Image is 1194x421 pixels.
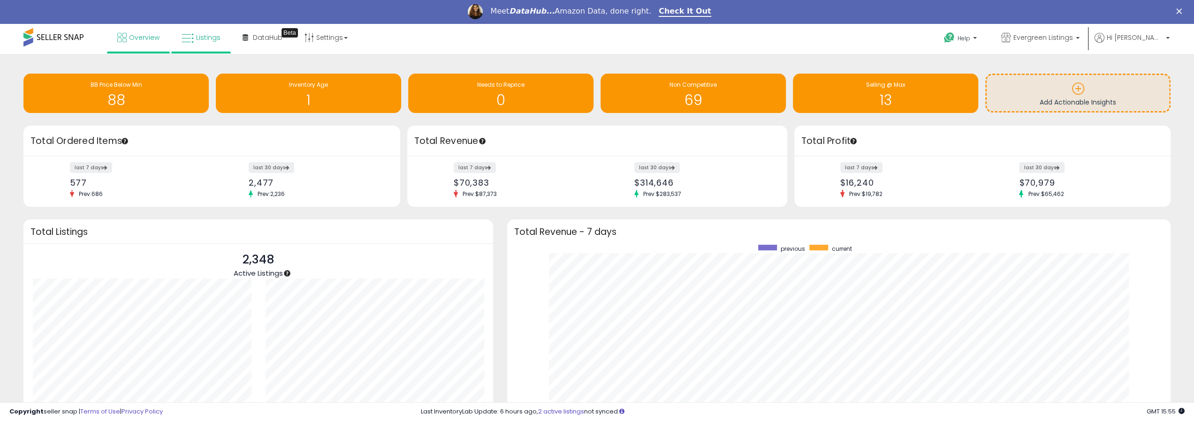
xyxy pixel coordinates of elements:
span: Add Actionable Insights [1040,98,1116,107]
a: Needs to Reprice 0 [408,74,593,113]
span: Needs to Reprice [477,81,525,89]
div: seller snap | | [9,407,163,416]
span: Overview [129,33,160,42]
div: $70,383 [454,178,590,188]
a: Terms of Use [80,407,120,416]
span: DataHub [253,33,282,42]
a: Non Competitive 69 [601,74,786,113]
span: current [831,245,852,253]
span: BB Price Below Min [91,81,142,89]
span: Listings [196,33,221,42]
span: Help [958,34,970,42]
a: 2 active listings [538,407,584,416]
a: Add Actionable Insights [987,75,1169,111]
p: 2,348 [234,251,283,269]
span: Prev: $19,782 [844,190,887,198]
h3: Total Revenue [414,135,780,148]
h1: 88 [28,92,204,108]
span: Prev: 2,236 [253,190,289,198]
h3: Total Listings [30,228,486,235]
a: Check It Out [659,7,711,17]
span: Non Competitive [669,81,717,89]
div: $16,240 [840,178,975,188]
span: Prev: $65,462 [1023,190,1068,198]
a: BB Price Below Min 88 [23,74,209,113]
span: Selling @ Max [866,81,905,89]
div: Tooltip anchor [478,137,487,145]
h1: 69 [605,92,781,108]
span: Active Listings [234,268,283,278]
span: 2025-09-9 15:55 GMT [1147,407,1185,416]
div: $70,979 [1019,178,1154,188]
i: Get Help [943,32,955,44]
label: last 30 days [249,162,294,173]
a: Hi [PERSON_NAME] [1095,33,1170,54]
label: last 7 days [840,162,882,173]
span: previous [780,245,805,253]
div: Tooltip anchor [849,137,858,145]
div: 2,477 [249,178,384,188]
a: DataHub [236,23,289,52]
span: Evergreen Listings [1013,33,1073,42]
h1: 13 [798,92,973,108]
a: Privacy Policy [122,407,163,416]
img: Profile image for Georgie [468,4,483,19]
div: Meet Amazon Data, done right. [490,7,651,16]
h1: 0 [413,92,589,108]
span: Prev: $283,537 [639,190,686,198]
span: Hi [PERSON_NAME] [1107,33,1163,42]
h3: Total Revenue - 7 days [514,228,1164,235]
a: Overview [110,23,167,52]
label: last 7 days [454,162,496,173]
div: Close [1176,8,1186,14]
h1: 1 [221,92,396,108]
label: last 30 days [634,162,680,173]
h3: Total Ordered Items [30,135,393,148]
a: Settings [297,23,355,52]
div: Tooltip anchor [283,269,291,278]
span: Prev: 686 [74,190,107,198]
a: Listings [175,23,228,52]
span: Prev: $87,373 [458,190,502,198]
label: last 7 days [70,162,112,173]
div: Tooltip anchor [281,28,298,38]
i: Click here to read more about un-synced listings. [619,408,624,414]
label: last 30 days [1019,162,1065,173]
span: Inventory Age [289,81,328,89]
i: DataHub... [509,7,555,15]
a: Inventory Age 1 [216,74,401,113]
a: Selling @ Max 13 [793,74,978,113]
a: Evergreen Listings [994,23,1087,54]
strong: Copyright [9,407,44,416]
div: Last InventoryLab Update: 6 hours ago, not synced. [421,407,1185,416]
div: Tooltip anchor [121,137,129,145]
div: 577 [70,178,205,188]
div: $314,646 [634,178,771,188]
a: Help [936,25,986,54]
h3: Total Profit [801,135,1164,148]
